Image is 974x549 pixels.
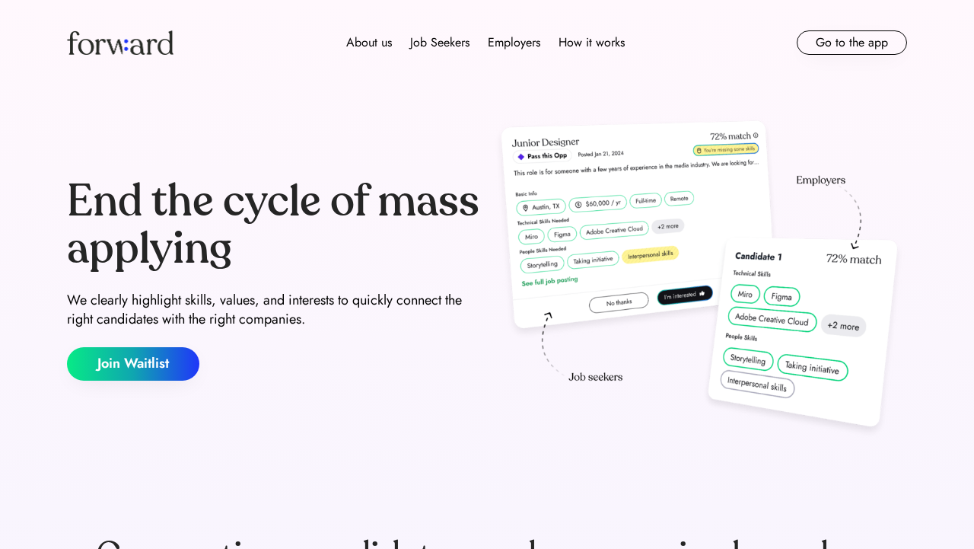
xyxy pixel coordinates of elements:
div: End the cycle of mass applying [67,178,481,272]
img: Forward logo [67,30,173,55]
div: About us [346,34,392,52]
img: hero-image.png [493,116,907,443]
button: Go to the app [797,30,907,55]
button: Join Waitlist [67,347,199,381]
div: Employers [488,34,540,52]
div: Job Seekers [410,34,469,52]
div: We clearly highlight skills, values, and interests to quickly connect the right candidates with t... [67,291,481,329]
div: How it works [559,34,625,52]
